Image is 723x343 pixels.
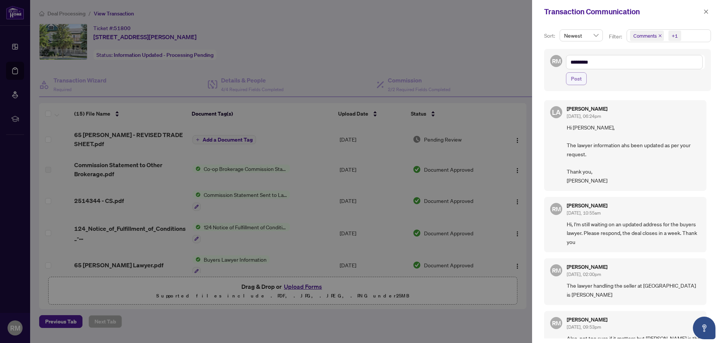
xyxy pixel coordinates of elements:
[571,73,582,85] span: Post
[544,32,557,40] p: Sort:
[630,30,664,41] span: Comments
[552,107,561,117] span: LA
[552,266,561,275] span: RM
[567,317,607,322] h5: [PERSON_NAME]
[567,123,700,185] span: Hi [PERSON_NAME], The lawyer information ahs been updated as per your request. Thank you, [PERSON...
[552,56,561,66] span: RM
[567,220,700,246] span: Hi, I'm still waiting on an updated address for the buyers lawyer. Please respond, the deal close...
[609,32,623,41] p: Filter:
[567,271,601,277] span: [DATE], 02:00pm
[552,318,561,328] span: RM
[672,32,678,40] div: +1
[567,106,607,111] h5: [PERSON_NAME]
[567,210,601,216] span: [DATE], 10:55am
[566,72,587,85] button: Post
[544,6,701,17] div: Transaction Communication
[567,203,607,208] h5: [PERSON_NAME]
[567,264,607,270] h5: [PERSON_NAME]
[552,204,561,213] span: RM
[564,30,598,41] span: Newest
[693,317,715,339] button: Open asap
[703,9,709,14] span: close
[658,34,662,38] span: close
[567,324,601,330] span: [DATE], 09:53pm
[567,113,601,119] span: [DATE], 06:24pm
[567,281,700,299] span: The lawyer handling the seller at [GEOGRAPHIC_DATA] is [PERSON_NAME]
[633,32,657,40] span: Comments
